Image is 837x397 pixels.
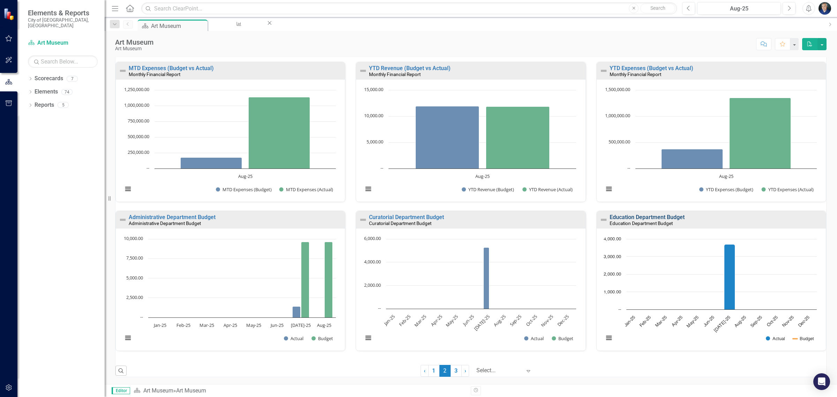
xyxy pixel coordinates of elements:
[270,322,284,328] text: Jun-25
[729,98,791,168] g: YTD Expenses (Actual), bar series 2 of 2 with 1 bar.
[661,149,723,168] path: Aug-25, 373,187.49. YTD Expenses (Budget).
[604,184,613,194] button: View chart menu, Chart
[451,365,462,377] a: 3
[671,315,684,327] text: Apr-25
[181,157,242,168] path: Aug-25, 175,965.94. MTD Expenses (Budget).
[413,313,428,328] text: Mar-25
[35,88,58,96] a: Elements
[369,220,431,226] small: Curatorial Department Budget
[382,313,396,327] text: Jan-25
[129,72,180,77] small: Monthly Financial Report
[360,87,582,200] div: Chart. Highcharts interactive chart.
[762,186,814,193] button: Show YTD Expenses (Actual)
[484,247,489,309] path: Jul-25, 5,257.89. Actual.
[364,112,383,119] text: 10,000.00
[734,315,747,328] text: Aug-25
[140,314,143,320] text: --
[524,335,544,342] button: Show Actual
[153,322,166,328] text: Jan-25
[216,186,272,193] button: Show MTD Expenses (Budget)
[556,313,570,328] text: Dec-25
[209,20,266,28] a: YTD Budget to Actuals
[128,149,149,155] text: 250,000.00
[301,242,309,317] path: Jul-25, 9,604.5. Budget.
[604,237,621,241] text: 4,000.00
[119,216,127,224] img: Not Defined
[703,315,715,327] text: Jun-25
[600,67,608,75] img: Not Defined
[819,2,831,15] img: Nick Nelson
[552,335,573,342] button: Show Budget
[119,235,341,349] div: Chart. Highcharts interactive chart.
[28,17,98,29] small: City of [GEOGRAPHIC_DATA], [GEOGRAPHIC_DATA]
[325,242,333,317] path: Aug-25, 9,604.5. Budget.
[416,106,479,168] path: Aug-25, 11,902.44. YTD Revenue (Budget).
[486,106,550,168] path: Aug-25, 11,818.78. YTD Revenue (Actual).
[363,333,373,343] button: View chart menu, Chart
[293,306,301,317] path: Jul-25, 1,417.39. Actual.
[115,38,153,46] div: Art Museum
[600,87,822,200] div: Chart. Highcharts interactive chart.
[363,184,373,194] button: View chart menu, Chart
[181,157,242,168] g: MTD Expenses (Budget), bar series 1 of 2 with 1 bar.
[398,313,412,328] text: Feb-25
[540,313,554,328] text: Nov-25
[724,244,735,309] path: Jul-25, 3,700.3. Actual.
[462,186,514,193] button: Show YTD Revenue (Budget)
[369,65,451,72] a: YTD Revenue (Budget vs Actual)
[124,86,149,92] text: 1,250,000.00
[28,39,98,47] a: Art Museum
[749,315,763,328] text: Sep-25
[146,165,149,171] text: --
[119,235,339,349] svg: Interactive chart
[486,106,550,168] g: YTD Revenue (Actual), bar series 2 of 2 with 1 bar.
[600,87,820,200] svg: Interactive chart
[369,214,444,220] a: Curatorial Department Budget
[782,315,794,328] text: Nov-25
[279,186,333,193] button: Show MTD Expenses (Actual)
[430,313,444,327] text: Apr-25
[428,365,439,377] a: 1
[604,333,613,343] button: View chart menu, Chart
[359,216,367,224] img: Not Defined
[364,235,381,241] text: 6,000.00
[600,235,820,349] svg: Interactive chart
[356,211,586,351] div: Double-Click to Edit
[596,62,826,202] div: Double-Click to Edit
[311,335,333,342] button: Show Budget
[596,211,826,351] div: Double-Click to Edit
[766,315,779,327] text: Oct-25
[508,313,523,328] text: Sep-25
[623,315,636,327] text: Jan-25
[112,387,130,394] span: Editor
[444,313,459,328] text: May-25
[610,220,673,226] small: Education Department Budget
[465,367,466,374] span: ›
[224,322,237,328] text: Apr-25
[28,9,98,17] span: Elements & Reports
[143,387,173,394] a: Art Museum
[317,322,331,328] text: Aug-25
[609,138,630,145] text: 500,000.00
[123,333,133,343] button: View chart menu, Chart
[360,235,580,349] svg: Interactive chart
[604,272,621,277] text: 2,000.00
[661,149,723,168] g: YTD Expenses (Budget), bar series 1 of 2 with 1 bar.
[766,336,785,341] button: Show Actual
[697,2,781,15] button: Aug-25
[686,315,699,328] text: May-25
[126,294,143,300] text: 2,500.00
[291,322,311,328] text: [DATE]-25
[461,313,475,327] text: Jun-25
[618,307,621,312] text: --
[123,184,133,194] button: View chart menu, Chart
[124,235,143,241] text: 10,000.00
[640,3,675,13] button: Search
[522,186,573,193] button: Show YTD Revenue (Actual)
[35,75,63,83] a: Scorecards
[134,387,466,395] div: »
[650,5,665,11] span: Search
[369,72,421,77] small: Monthly Financial Report
[238,173,252,179] text: Aug-25
[439,365,451,377] span: 2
